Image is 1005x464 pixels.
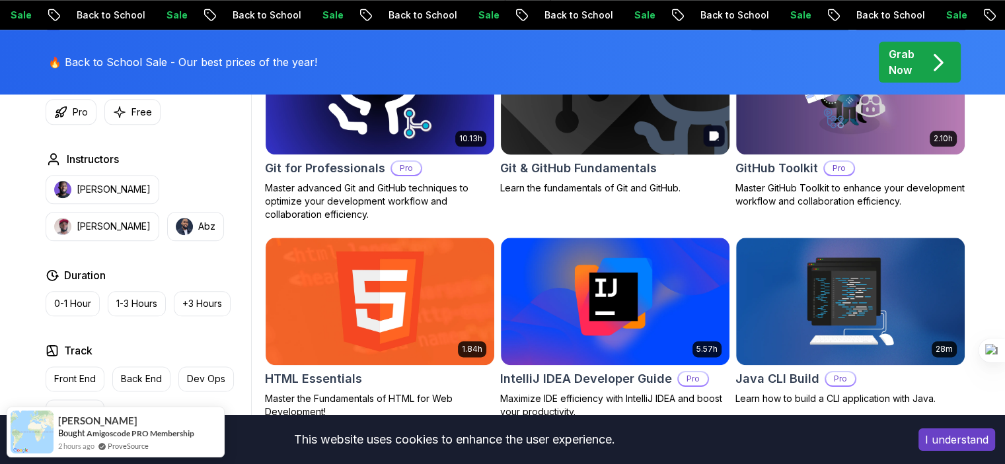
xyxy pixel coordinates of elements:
[265,182,495,221] p: Master advanced Git and GitHub techniques to optimize your development workflow and collaboration...
[661,9,751,22] p: Back to School
[265,392,495,418] p: Master the Fundamentals of HTML for Web Development!
[265,370,362,388] h2: HTML Essentials
[116,297,157,310] p: 1-3 Hours
[46,291,100,316] button: 0-1 Hour
[194,9,283,22] p: Back to School
[73,106,88,119] p: Pro
[64,343,93,358] h2: Track
[462,344,482,354] p: 1.84h
[936,344,953,354] p: 28m
[934,133,953,144] p: 2.10h
[735,182,965,208] p: Master GitHub Toolkit to enhance your development workflow and collaboration efficiency.
[735,237,965,406] a: Java CLI Build card28mJava CLI BuildProLearn how to build a CLI application with Java.
[265,237,495,419] a: HTML Essentials card1.84hHTML EssentialsMaster the Fundamentals of HTML for Web Development!
[58,428,85,438] span: Bought
[87,428,194,438] a: Amigoscode PRO Membership
[176,218,193,235] img: instructor img
[501,238,729,366] img: IntelliJ IDEA Developer Guide card
[67,151,119,167] h2: Instructors
[735,26,965,208] a: GitHub Toolkit card2.10hGitHub ToolkitProMaster GitHub Toolkit to enhance your development workfl...
[174,291,231,316] button: +3 Hours
[128,9,170,22] p: Sale
[48,54,317,70] p: 🔥 Back to School Sale - Our best prices of the year!
[46,99,96,125] button: Pro
[439,9,482,22] p: Sale
[265,26,495,221] a: Git for Professionals card10.13hGit for ProfessionalsProMaster advanced Git and GitHub techniques...
[500,237,730,419] a: IntelliJ IDEA Developer Guide card5.57hIntelliJ IDEA Developer GuideProMaximize IDE efficiency wi...
[198,220,215,233] p: Abz
[187,372,225,385] p: Dev Ops
[77,220,151,233] p: [PERSON_NAME]
[500,370,672,388] h2: IntelliJ IDEA Developer Guide
[736,238,965,366] img: Java CLI Build card
[505,9,595,22] p: Back to School
[54,297,91,310] p: 0-1 Hour
[817,9,907,22] p: Back to School
[889,46,914,78] p: Grab Now
[38,9,128,22] p: Back to School
[121,372,162,385] p: Back End
[108,440,149,451] a: ProveSource
[54,218,71,235] img: instructor img
[112,366,170,391] button: Back End
[182,297,222,310] p: +3 Hours
[167,212,224,241] button: instructor imgAbz
[10,425,899,454] div: This website uses cookies to enhance the user experience.
[77,183,151,196] p: [PERSON_NAME]
[500,26,730,195] a: Git & GitHub Fundamentals cardGit & GitHub FundamentalsLearn the fundamentals of Git and GitHub.
[265,159,385,178] h2: Git for Professionals
[392,162,421,175] p: Pro
[58,415,137,426] span: [PERSON_NAME]
[46,212,159,241] button: instructor img[PERSON_NAME]
[108,291,166,316] button: 1-3 Hours
[58,440,94,451] span: 2 hours ago
[500,392,730,418] p: Maximize IDE efficiency with IntelliJ IDEA and boost your productivity.
[735,159,818,178] h2: GitHub Toolkit
[46,399,104,424] button: Full Stack
[500,182,730,195] p: Learn the fundamentals of Git and GitHub.
[11,411,54,453] img: provesource social proof notification image
[283,9,326,22] p: Sale
[751,9,794,22] p: Sale
[679,372,708,385] p: Pro
[735,392,965,405] p: Learn how to build a CLI application with Java.
[500,159,657,178] h2: Git & GitHub Fundamentals
[735,370,819,388] h2: Java CLI Build
[696,344,718,354] p: 5.57h
[595,9,638,22] p: Sale
[825,162,854,175] p: Pro
[46,366,104,391] button: Front End
[826,372,855,385] p: Pro
[178,366,234,391] button: Dev Ops
[46,175,159,204] button: instructor img[PERSON_NAME]
[64,267,106,283] h2: Duration
[54,181,71,198] img: instructor img
[266,238,494,366] img: HTML Essentials card
[918,428,995,451] button: Accept cookies
[54,405,96,418] p: Full Stack
[104,99,161,125] button: Free
[54,372,96,385] p: Front End
[907,9,949,22] p: Sale
[131,106,152,119] p: Free
[350,9,439,22] p: Back to School
[459,133,482,144] p: 10.13h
